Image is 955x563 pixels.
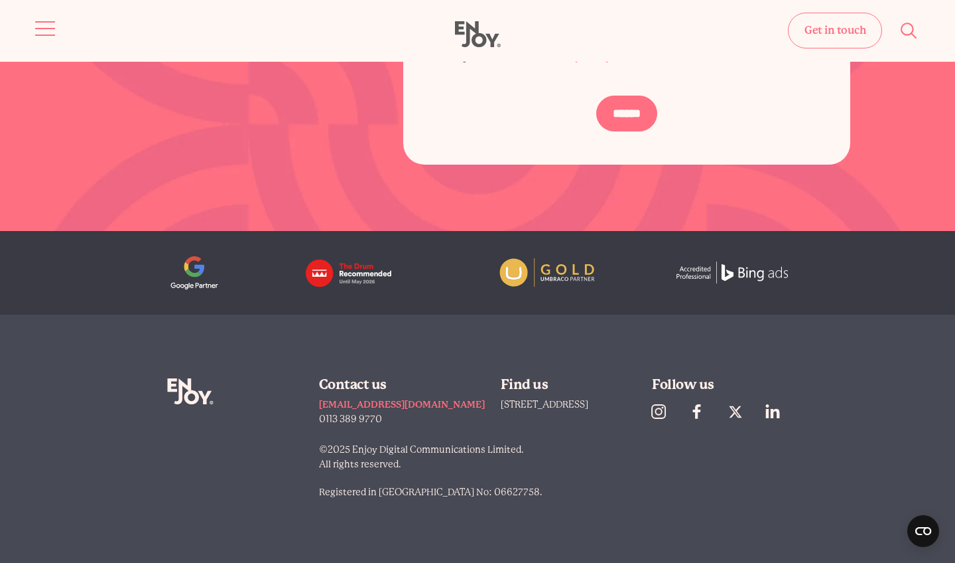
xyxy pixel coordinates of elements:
span: [EMAIL_ADDRESS][DOMAIN_NAME] [319,399,485,410]
a: https://uk.linkedin.com/company/enjoy-digital [758,397,796,426]
a: Follow us on Twitter [720,397,759,426]
div: Follow us [652,378,788,392]
button: Open CMP widget [907,515,939,547]
a: Get in touch [788,13,882,48]
button: Site search [895,17,923,44]
a: Follow us on Instagram [643,397,682,426]
div: Find us [501,378,637,392]
p: Registered in [GEOGRAPHIC_DATA] No: 06627758. [319,485,788,499]
img: logo [303,256,418,289]
p: ©2025 Enjoy Digital Communications Limited. All rights reserved. [319,442,788,471]
button: Site navigation [32,15,60,42]
a: Follow us on Facebook [682,397,720,426]
a: 0113 389 9770 [319,412,485,426]
span: 0113 389 9770 [319,414,382,424]
a: [EMAIL_ADDRESS][DOMAIN_NAME] [319,397,485,412]
div: Contact us [319,378,485,392]
a: [STREET_ADDRESS] [501,399,588,410]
